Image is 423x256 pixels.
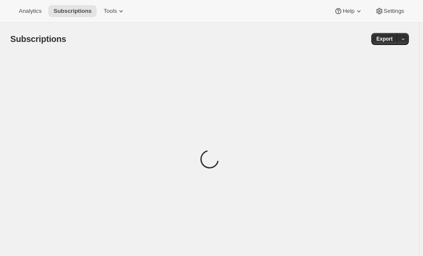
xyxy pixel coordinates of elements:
button: Analytics [14,5,47,17]
span: Help [343,8,354,15]
span: Subscriptions [10,34,66,44]
span: Analytics [19,8,41,15]
button: Export [371,33,398,45]
span: Settings [384,8,404,15]
span: Tools [104,8,117,15]
button: Subscriptions [48,5,97,17]
span: Subscriptions [53,8,92,15]
button: Help [329,5,368,17]
button: Settings [370,5,409,17]
span: Export [376,36,393,42]
button: Tools [98,5,130,17]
